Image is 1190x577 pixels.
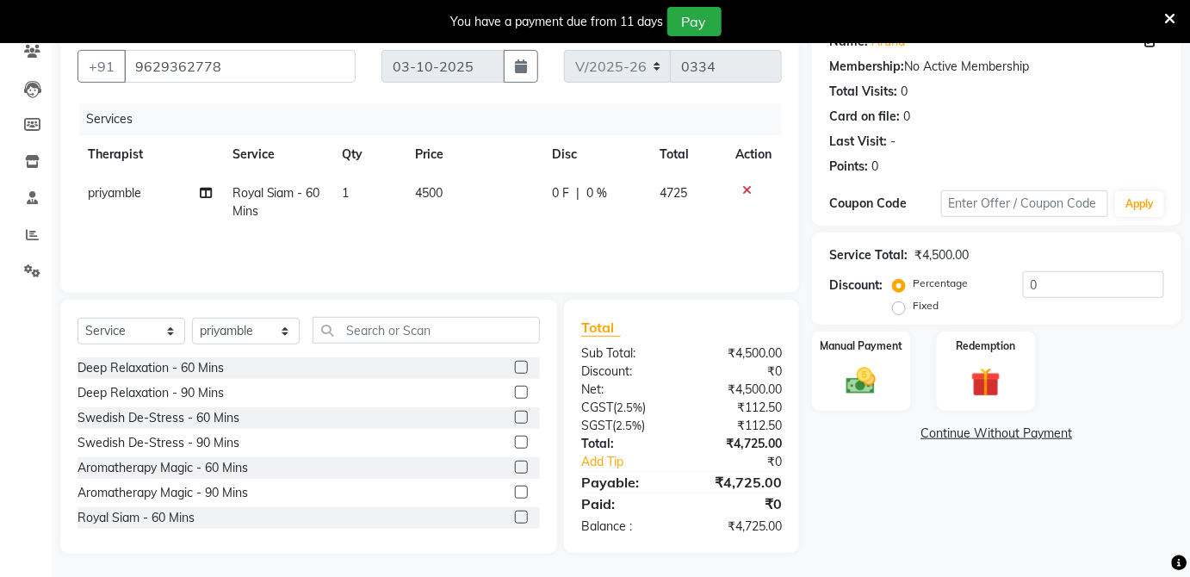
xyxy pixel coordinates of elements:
div: Total Visits: [829,83,897,101]
div: - [890,133,896,151]
th: Qty [332,135,405,174]
span: 2.5% [617,400,642,414]
th: Total [649,135,725,174]
div: Card on file: [829,108,900,126]
span: 1 [342,185,349,201]
label: Manual Payment [820,338,902,354]
div: Total: [568,435,682,453]
span: 4725 [660,185,687,201]
div: Royal Siam - 60 Mins [77,509,195,527]
div: ₹4,725.00 [681,435,795,453]
div: Net: [568,381,682,399]
span: 0 F [552,184,569,202]
div: Membership: [829,58,904,76]
div: Service Total: [829,246,908,264]
div: Payable: [568,472,682,493]
div: ₹112.50 [681,399,795,417]
input: Search or Scan [313,317,540,344]
span: Royal Siam - 60 Mins [232,185,320,219]
div: Discount: [568,363,682,381]
div: ₹4,500.00 [681,344,795,363]
div: ₹4,500.00 [681,381,795,399]
div: ₹112.50 [681,417,795,435]
th: Service [222,135,332,174]
div: Aromatherapy Magic - 60 Mins [77,459,248,477]
div: Swedish De-Stress - 90 Mins [77,434,239,452]
span: Total [581,319,621,337]
a: Add Tip [568,453,700,471]
div: Points: [829,158,868,176]
span: | [576,184,580,202]
input: Enter Offer / Coupon Code [941,190,1109,217]
img: _cash.svg [837,364,885,399]
div: Deep Relaxation - 90 Mins [77,384,224,402]
div: 0 [871,158,878,176]
label: Percentage [913,276,968,291]
div: Sub Total: [568,344,682,363]
div: ( ) [568,417,682,435]
div: 0 [903,108,910,126]
span: 0 % [586,184,607,202]
div: Paid: [568,493,682,514]
span: priyamble [88,185,141,201]
div: Discount: [829,276,883,295]
div: ₹0 [681,493,795,514]
button: Pay [667,7,722,36]
button: +91 [77,50,126,83]
div: ₹4,725.00 [681,518,795,536]
label: Redemption [957,338,1016,354]
div: You have a payment due from 11 days [451,13,664,31]
div: ₹0 [681,363,795,381]
div: 0 [901,83,908,101]
div: Aromatherapy Magic - 90 Mins [77,484,248,502]
div: Swedish De-Stress - 60 Mins [77,409,239,427]
label: Fixed [913,298,939,313]
th: Price [405,135,542,174]
img: _gift.svg [962,364,1010,401]
div: Deep Relaxation - 60 Mins [77,359,224,377]
th: Action [725,135,782,174]
a: Continue Without Payment [815,425,1178,443]
div: Balance : [568,518,682,536]
span: 2.5% [616,419,641,432]
div: ₹4,500.00 [914,246,969,264]
div: Services [79,103,795,135]
span: CGST [581,400,613,415]
span: SGST [581,418,612,433]
div: ₹4,725.00 [681,472,795,493]
input: Search by Name/Mobile/Email/Code [124,50,356,83]
div: ( ) [568,399,682,417]
button: Apply [1115,191,1164,217]
div: No Active Membership [829,58,1164,76]
div: Coupon Code [829,195,941,213]
th: Therapist [77,135,222,174]
th: Disc [542,135,649,174]
div: ₹0 [700,453,795,471]
div: Last Visit: [829,133,887,151]
span: 4500 [415,185,443,201]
